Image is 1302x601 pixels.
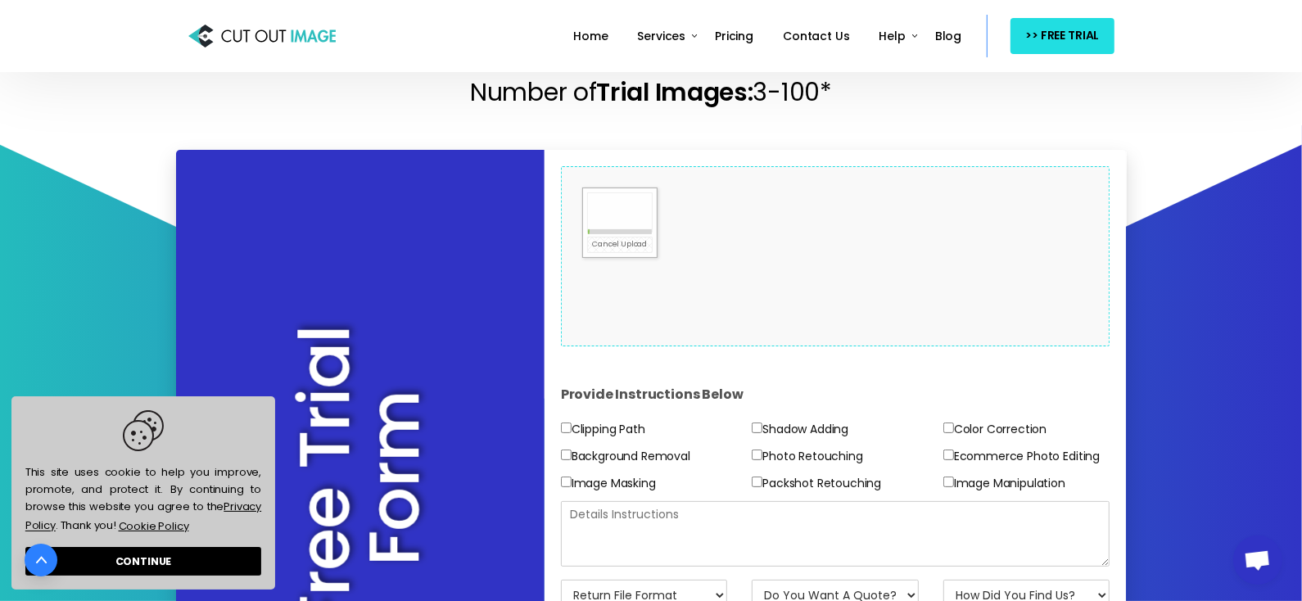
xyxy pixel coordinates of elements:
[470,75,596,110] span: Number of
[188,20,336,52] img: Cut Out Image: Photo Cut Out Service Provider
[943,419,1047,440] label: Color Correction
[752,450,762,460] input: Photo Retouching
[116,515,191,536] a: learn more about cookies
[1025,25,1099,46] span: >> FREE TRIAL
[573,28,608,44] span: Home
[943,477,954,487] input: Image Manipulation
[25,499,261,534] a: Privacy Policy
[1233,535,1282,585] a: Open chat
[776,18,856,55] a: Contact Us
[752,473,881,494] label: Packshot Retouching
[935,28,961,44] span: Blog
[638,28,686,44] span: Services
[879,28,906,44] span: Help
[929,18,968,55] a: Blog
[561,477,572,487] input: Image Masking
[943,446,1100,467] label: Ecommerce Photo Editing
[943,450,954,460] input: Ecommerce Photo Editing
[943,473,1065,494] label: Image Manipulation
[561,473,656,494] label: Image Masking
[631,18,693,55] a: Services
[561,446,690,467] label: Background Removal
[943,423,954,433] input: Color Correction
[753,75,832,110] span: 3-100*
[587,237,653,253] a: Cancel Upload
[752,446,862,467] label: Photo Retouching
[708,18,760,55] a: Pricing
[1010,18,1114,53] a: >> FREE TRIAL
[567,18,614,55] a: Home
[25,544,57,576] a: Go to top
[561,419,645,440] label: Clipping Path
[783,28,849,44] span: Contact Us
[597,75,753,110] span: Trial Images:
[25,547,261,576] a: dismiss cookie message
[11,396,275,590] div: cookieconsent
[715,28,753,44] span: Pricing
[752,477,762,487] input: Packshot Retouching
[561,450,572,460] input: Background Removal
[752,423,762,433] input: Shadow Adding
[873,18,912,55] a: Help
[25,410,261,536] span: This site uses cookie to help you improve, promote, and protect it. By continuing to browse this ...
[752,419,848,440] label: Shadow Adding
[561,423,572,433] input: Clipping Path
[561,370,1110,419] h4: Provide Instructions Below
